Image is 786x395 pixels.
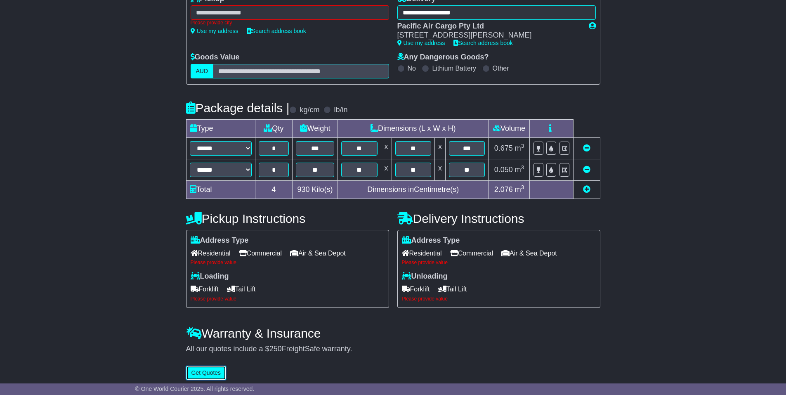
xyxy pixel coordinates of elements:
[397,31,581,40] div: [STREET_ADDRESS][PERSON_NAME]
[338,180,489,199] td: Dimensions in Centimetre(s)
[438,283,467,296] span: Tail Lift
[521,184,524,190] sup: 3
[515,166,524,174] span: m
[493,64,509,72] label: Other
[583,166,590,174] a: Remove this item
[408,64,416,72] label: No
[191,260,385,265] div: Please provide value
[186,101,290,115] h4: Package details |
[247,28,306,34] a: Search address book
[334,106,347,115] label: lb/in
[186,326,600,340] h4: Warranty & Insurance
[583,144,590,152] a: Remove this item
[293,180,338,199] td: Kilo(s)
[450,247,493,260] span: Commercial
[338,119,489,137] td: Dimensions (L x W x H)
[300,106,319,115] label: kg/cm
[255,180,293,199] td: 4
[297,185,310,194] span: 930
[255,119,293,137] td: Qty
[191,272,229,281] label: Loading
[397,212,600,225] h4: Delivery Instructions
[432,64,476,72] label: Lithium Battery
[135,386,255,392] span: © One World Courier 2025. All rights reserved.
[583,185,590,194] a: Add new item
[186,345,600,354] div: All our quotes include a $ FreightSafe warranty.
[521,143,524,149] sup: 3
[290,247,346,260] span: Air & Sea Depot
[494,144,513,152] span: 0.675
[397,40,445,46] a: Use my address
[402,272,448,281] label: Unloading
[293,119,338,137] td: Weight
[501,247,557,260] span: Air & Sea Depot
[402,236,460,245] label: Address Type
[402,260,596,265] div: Please provide value
[489,119,530,137] td: Volume
[186,180,255,199] td: Total
[227,283,256,296] span: Tail Lift
[269,345,282,353] span: 250
[494,166,513,174] span: 0.050
[191,28,238,34] a: Use my address
[434,159,445,180] td: x
[494,185,513,194] span: 2.076
[191,53,240,62] label: Goods Value
[186,119,255,137] td: Type
[191,236,249,245] label: Address Type
[515,185,524,194] span: m
[402,247,442,260] span: Residential
[191,283,219,296] span: Forklift
[515,144,524,152] span: m
[191,64,214,78] label: AUD
[434,137,445,159] td: x
[239,247,282,260] span: Commercial
[186,366,227,380] button: Get Quotes
[381,159,392,180] td: x
[397,53,489,62] label: Any Dangerous Goods?
[521,164,524,170] sup: 3
[191,247,231,260] span: Residential
[186,212,389,225] h4: Pickup Instructions
[191,20,389,26] div: Please provide city
[402,283,430,296] span: Forklift
[453,40,513,46] a: Search address book
[402,296,596,302] div: Please provide value
[397,22,581,31] div: Pacific Air Cargo Pty Ltd
[381,137,392,159] td: x
[191,296,385,302] div: Please provide value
